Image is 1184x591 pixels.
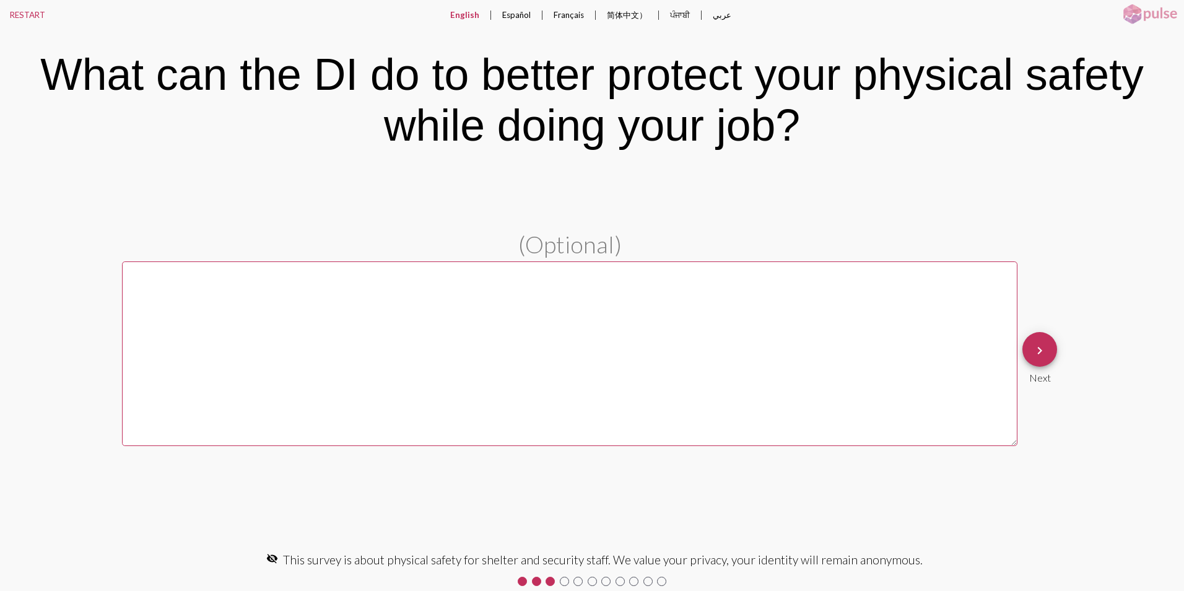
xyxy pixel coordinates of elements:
mat-icon: visibility_off [266,553,278,564]
div: Next [1022,367,1057,383]
span: This survey is about physical safety for shelter and security staff. We value your privacy, your ... [283,553,923,567]
img: pulsehorizontalsmall.png [1119,3,1181,25]
span: (Optional) [518,230,622,258]
mat-icon: keyboard_arrow_right [1032,343,1047,358]
div: What can the DI do to better protect your physical safety while doing your job? [18,49,1167,151]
